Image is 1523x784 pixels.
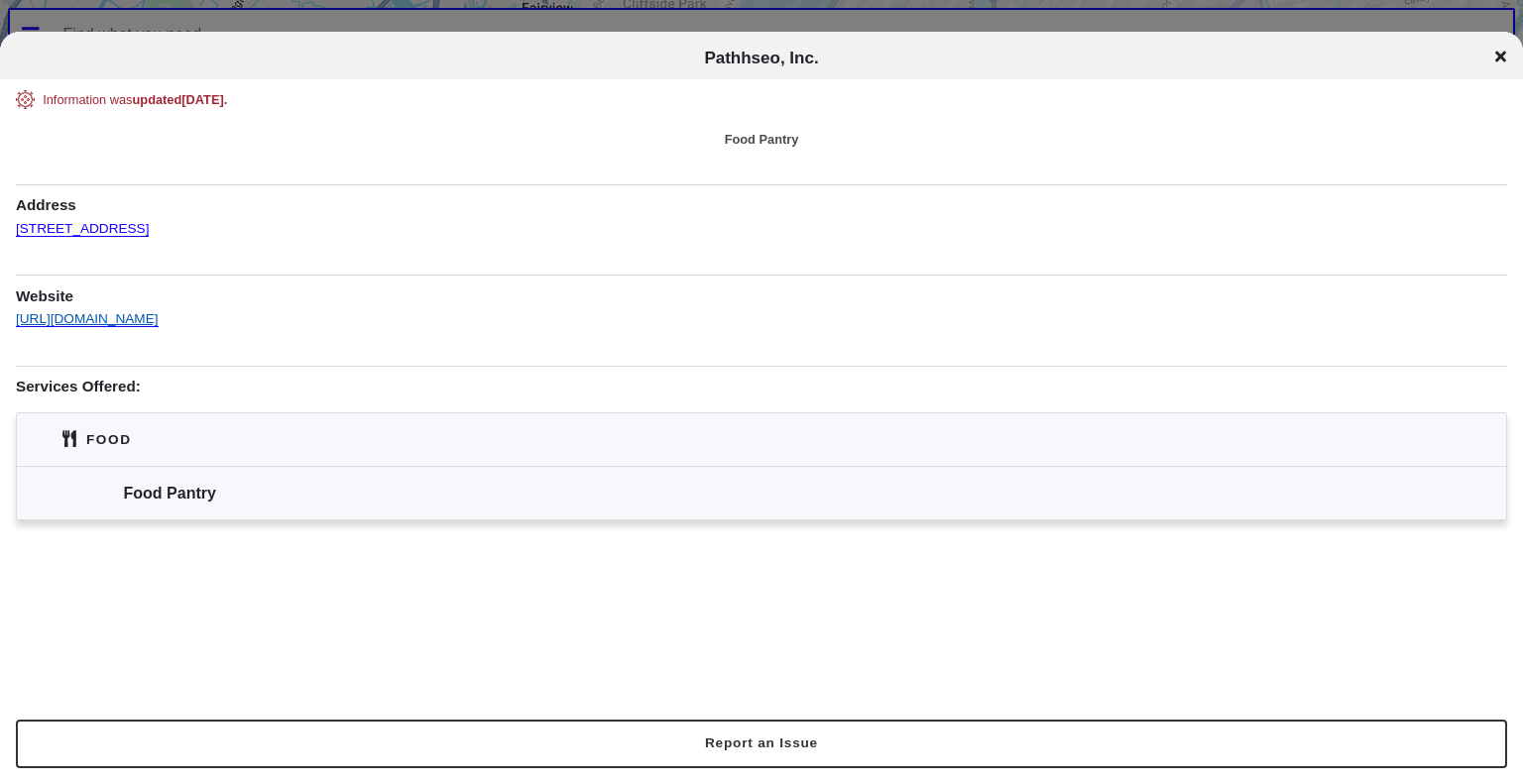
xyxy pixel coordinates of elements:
button: Report an Issue [16,720,1507,767]
h1: Address [16,184,1507,216]
span: updated [DATE] . [133,92,228,107]
h1: Services Offered: [16,366,1507,397]
div: Information was [43,90,1480,109]
div: Food Pantry [17,466,1506,519]
h1: Website [16,275,1507,306]
div: Food [86,429,132,450]
a: [STREET_ADDRESS] [16,205,149,237]
span: Pathhseo, Inc. [704,49,818,67]
a: [URL][DOMAIN_NAME] [16,295,159,327]
div: Food Pantry [16,130,1507,149]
